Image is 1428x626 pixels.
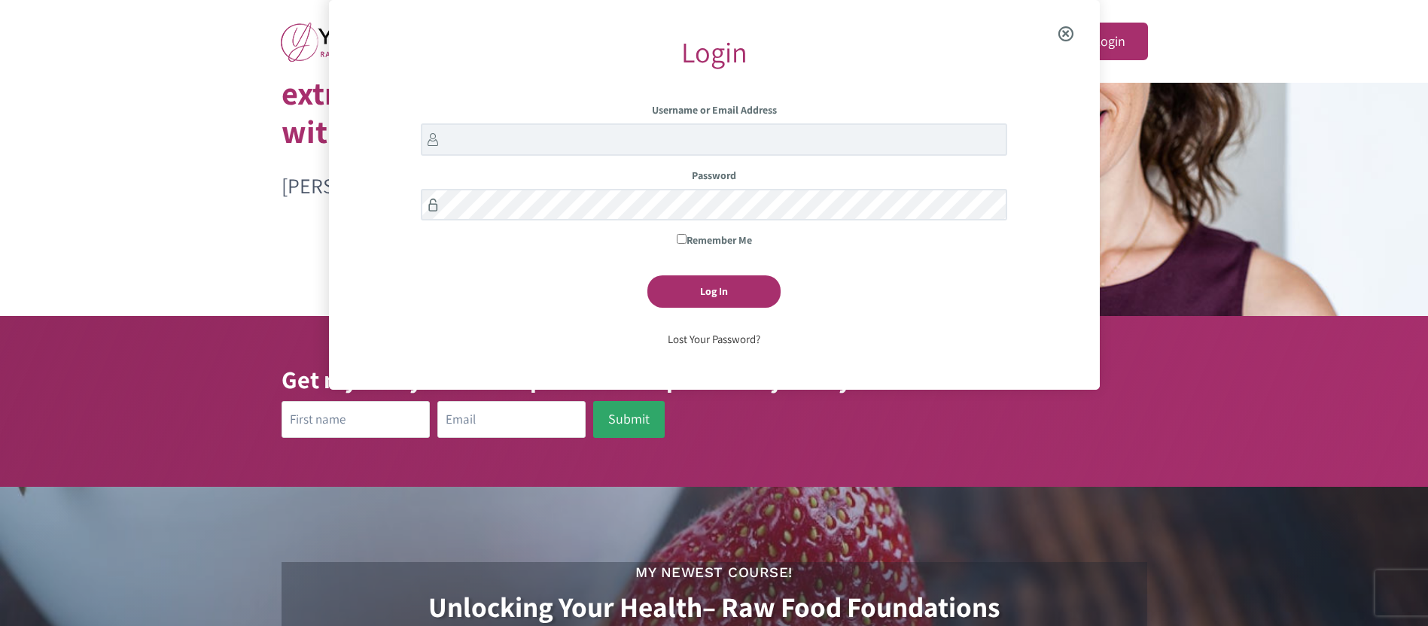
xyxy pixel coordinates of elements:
h3: Get my 3-day raw meal plan and recipes free – join my newsletter [282,361,1147,397]
img: yifat_logo41_en.png [281,22,448,62]
a: Login [1071,23,1148,61]
p: [PERSON_NAME] – Raw Food & Natural Health [282,169,746,203]
strong: Unlocking Your Health [428,588,702,625]
input: Email [437,401,586,438]
label: Password [421,166,1007,183]
input: Remember Me [677,234,687,244]
h3: My Newest Course! [282,562,1147,583]
a: Lost Your Password? [668,332,760,346]
div: Login [421,29,1007,75]
span: Close the login modal [1037,10,1095,58]
label: Username or Email Address [421,102,1007,118]
input: Log In [647,275,781,308]
input: First name [282,401,430,438]
label: Remember Me [421,232,1007,248]
h2: – Raw Food Foundations [282,591,1147,624]
button: Submit [593,401,665,438]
